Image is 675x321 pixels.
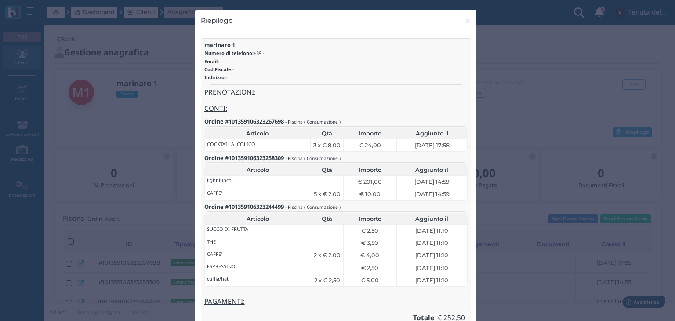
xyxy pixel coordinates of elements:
small: - Piscina [285,155,303,161]
b: Cod.Fiscale: [204,66,232,73]
span: 5 x € 2,00 [314,190,341,198]
th: Aggiunto il [396,213,468,224]
span: € 2,50 [361,226,378,235]
b: Numero di telefono: [204,50,254,56]
span: € 5,00 [361,276,379,285]
th: Qtà [311,213,343,224]
th: Articolo [204,128,311,139]
b: Ordine #101359106323267698 [204,117,284,125]
span: [DATE] 14:59 [414,190,450,198]
b: Email: [204,58,219,65]
span: [DATE] 17:58 [415,141,450,150]
span: [DATE] 11:10 [415,276,448,285]
h6: COCKTAIL ALCOLICO [207,142,255,147]
span: 3 x € 8,00 [313,141,341,150]
span: € 4,00 [360,251,379,259]
h6: THE [207,239,216,244]
span: [DATE] 11:10 [415,239,448,247]
span: × [465,15,471,27]
th: Articolo [204,213,311,224]
small: ( Consumazione ) [304,204,341,210]
b: Ordine #101359106323258309 [204,154,284,162]
h6: cuffia/hat [207,276,229,281]
h6: - [204,75,468,80]
th: Importo [343,164,396,175]
small: - Piscina [285,204,303,210]
h6: - [204,67,468,72]
b: Indirizzo: [204,74,226,80]
span: € 201,00 [358,178,382,186]
span: Assistenza [26,7,58,14]
b: marinaro 1 [204,41,235,49]
small: - Piscina [285,119,303,125]
th: Qtà [311,128,344,139]
small: ( Consumazione ) [304,119,341,125]
h6: CAFFE' [207,252,222,257]
th: Qtà [311,164,343,175]
u: CONTI: [204,104,227,113]
h6: light lunch [207,178,232,183]
h6: - [204,59,468,64]
span: 2 x € 2,00 [314,251,341,259]
h4: Riepilogo [201,15,233,26]
th: Importo [344,128,397,139]
h6: +39 - [204,51,468,56]
u: PAGAMENTI: [204,297,245,306]
th: Importo [343,213,396,224]
span: [DATE] 11:10 [415,264,448,272]
span: [DATE] 11:10 [415,251,448,259]
h6: SUCCO DI FRUTTA [207,226,248,232]
span: € 10,00 [359,190,381,198]
th: Aggiunto il [396,164,468,175]
span: € 24,00 [359,141,381,150]
th: Aggiunto il [397,128,468,139]
span: € 3,50 [361,239,378,247]
h6: ESPRESSINO [207,264,236,269]
small: ( Consumazione ) [304,155,341,161]
span: 2 x € 2,50 [314,276,340,285]
span: [DATE] 14:59 [414,178,450,186]
th: Articolo [204,164,311,175]
u: PRENOTAZIONI: [204,88,256,97]
h6: CAFFE' [207,190,222,196]
span: [DATE] 11:10 [415,226,448,235]
b: Ordine #101359106323244499 [204,203,284,211]
span: € 2,50 [361,264,378,272]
